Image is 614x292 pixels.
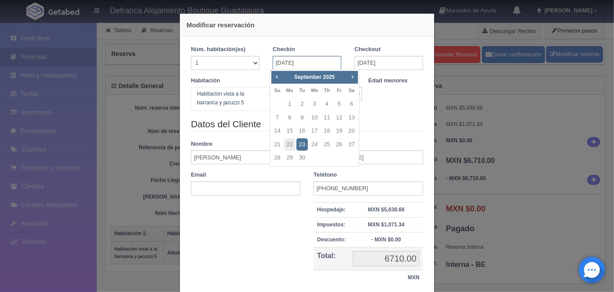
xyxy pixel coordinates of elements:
[368,207,404,213] strong: MXN $5,638.66
[321,98,333,111] a: 4
[191,45,245,54] label: Núm. habitación(es)
[349,73,356,80] span: Next
[191,118,423,131] legend: Datos del Cliente
[191,140,212,148] label: Nombre
[333,125,345,137] a: 19
[195,89,262,107] span: Habitación vista a la barranca y jacuzzi 5
[191,77,220,85] label: Habitación
[274,88,281,93] span: Sunday
[314,248,349,270] th: Total:
[346,125,358,137] a: 20
[347,72,357,81] a: Next
[273,73,280,80] span: Prev
[321,111,333,124] a: 11
[321,125,333,137] a: 18
[333,98,345,111] a: 5
[346,111,358,124] a: 13
[296,125,308,137] a: 16
[368,222,404,228] strong: MXN $1,071.34
[324,88,330,93] span: Thursday
[314,202,349,217] th: Hospedaje:
[272,138,283,151] a: 21
[337,88,342,93] span: Friday
[191,171,206,179] label: Email
[346,98,358,111] a: 6
[186,20,428,30] h4: Modificar reservación
[309,111,320,124] a: 10
[300,88,305,93] span: Tuesday
[272,111,283,124] a: 7
[273,56,341,70] input: DD-MM-AAAA
[349,88,355,93] span: Saturday
[272,152,283,164] a: 28
[333,138,345,151] a: 26
[321,138,333,151] a: 25
[284,111,296,124] a: 8
[408,274,420,281] strong: MXN
[272,72,282,81] a: Prev
[371,237,401,243] strong: - MXN $0.00
[314,232,349,247] th: Descuento:
[311,88,318,93] span: Wednesday
[333,111,345,124] a: 12
[296,98,308,111] a: 2
[323,74,335,80] span: 2025
[314,217,349,232] th: Impuestos:
[369,77,408,85] label: Edad menores
[286,88,293,93] span: Monday
[272,125,283,137] a: 14
[296,111,308,124] a: 9
[296,152,308,164] a: 30
[195,89,200,103] input: Seleccionar hab.
[273,45,295,54] label: Checkin
[309,98,320,111] a: 3
[284,98,296,111] a: 1
[314,171,337,179] label: Teléfono
[284,138,296,151] a: 22
[294,74,322,80] span: September
[284,152,296,164] a: 29
[284,125,296,137] a: 15
[296,138,308,151] a: 23
[309,125,320,137] a: 17
[309,138,320,151] a: 24
[355,56,423,70] input: DD-MM-AAAA
[355,45,380,54] label: Checkout
[346,138,358,151] a: 27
